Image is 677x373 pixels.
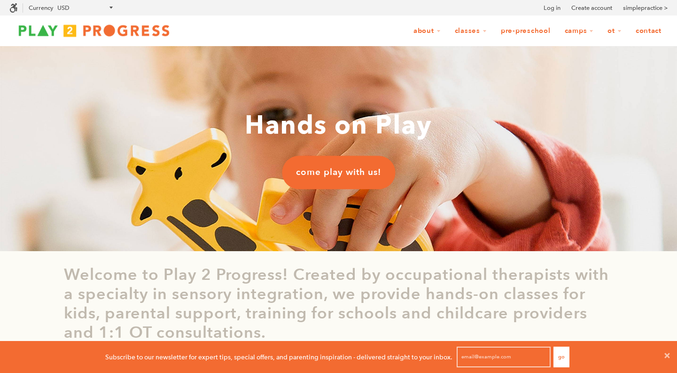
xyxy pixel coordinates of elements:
a: Contact [630,22,668,40]
a: simplepractice > [623,3,668,13]
a: Pre-Preschool [495,22,557,40]
button: Go [553,347,569,367]
p: Welcome to Play 2 Progress! Created by occupational therapists with a specialty in sensory integr... [64,265,614,342]
a: Camps [559,22,600,40]
input: email@example.com [457,347,551,367]
a: About [407,22,447,40]
a: Create account [571,3,612,13]
label: Currency [29,4,53,11]
a: Log in [544,3,560,13]
img: Play2Progress logo [9,21,179,40]
a: OT [601,22,628,40]
a: Classes [449,22,493,40]
span: come play with us! [296,167,381,179]
a: come play with us! [282,156,395,189]
p: Subscribe to our newsletter for expert tips, special offers, and parenting inspiration - delivere... [105,352,452,362]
